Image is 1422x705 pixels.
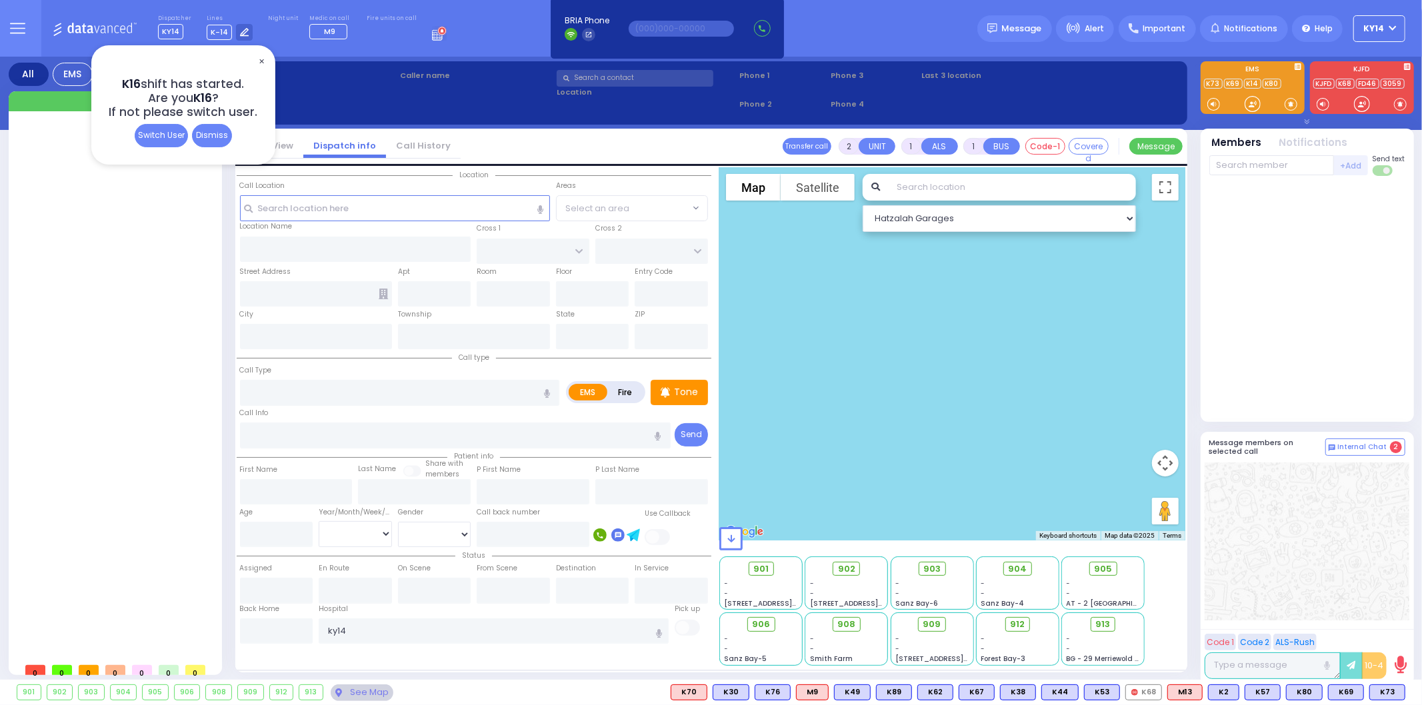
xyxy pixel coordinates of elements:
span: K16 [193,90,212,106]
span: Message [1002,22,1042,35]
label: Cad: [244,68,396,79]
a: Call History [386,139,461,152]
div: Dismiss [192,124,232,147]
div: 912 [270,685,293,700]
button: ALS-Rush [1273,634,1317,650]
span: Sanz Bay-5 [725,654,767,664]
div: K53 [1084,684,1120,700]
div: 901 [17,685,41,700]
div: BLS [917,684,953,700]
div: BLS [834,684,871,700]
div: K49 [834,684,871,700]
div: M9 [796,684,829,700]
span: - [810,578,814,588]
span: Sanz Bay-4 [981,598,1024,608]
span: - [1067,578,1071,588]
button: BUS [983,138,1020,155]
label: Floor [556,267,572,277]
img: message.svg [987,23,997,33]
span: Important [1143,23,1185,35]
label: Cross 2 [595,223,622,234]
img: red-radio-icon.svg [1131,689,1138,696]
span: members [425,469,459,479]
button: Drag Pegman onto the map to open Street View [1152,498,1179,524]
div: Switch User [135,124,188,147]
div: BLS [1369,684,1405,700]
span: Phone 3 [831,70,917,81]
label: Assigned [240,563,273,574]
span: - [725,578,729,588]
span: - [981,634,985,644]
div: ALS [1167,684,1203,700]
span: [STREET_ADDRESS][PERSON_NAME] [895,654,1021,664]
label: En Route [319,563,349,574]
span: 0 [79,665,99,675]
span: [STREET_ADDRESS][PERSON_NAME] [810,598,936,608]
span: Smith Farm [810,654,853,664]
div: K70 [671,684,707,700]
a: KJFD [1313,79,1335,89]
span: K-14 [207,25,232,40]
span: - [725,634,729,644]
span: - [1067,644,1071,654]
label: Apt [398,267,410,277]
div: K67 [959,684,995,700]
span: KY14 [1364,23,1385,35]
span: 906 [752,618,770,631]
div: 905 [143,685,168,700]
label: Dispatcher [158,15,191,23]
div: 913 [299,685,323,700]
span: 912 [1010,618,1025,631]
div: BLS [876,684,912,700]
label: Location [557,87,735,98]
label: ZIP [635,309,645,320]
button: Show satellite imagery [781,174,855,201]
span: Phone 4 [831,99,917,110]
span: K16 [122,76,141,92]
div: ALS [796,684,829,700]
span: Select an area [565,202,629,215]
label: Call back number [477,507,540,518]
input: Search a contact [557,70,713,87]
label: First Name [240,464,278,475]
span: Location [453,170,495,180]
a: K73 [1204,79,1223,89]
span: Sanz Bay-6 [895,598,938,608]
button: Internal Chat 2 [1325,438,1405,456]
button: ALS [921,138,958,155]
span: Internal Chat [1338,442,1387,452]
label: Lines [207,15,253,23]
span: - [810,634,814,644]
button: UNIT [859,138,895,155]
label: Pick up [675,604,700,614]
button: Code 1 [1205,634,1236,650]
span: - [810,644,814,654]
label: Township [398,309,431,320]
label: Cross 1 [477,223,501,234]
span: AT - 2 [GEOGRAPHIC_DATA] [1067,598,1165,608]
label: Call Type [240,365,272,376]
a: Open this area in Google Maps (opens a new window) [723,523,767,540]
button: Transfer call [783,138,831,155]
span: KY14 [158,24,183,39]
span: - [810,588,814,598]
span: Call type [452,352,496,362]
span: 909 [923,618,941,631]
img: comment-alt.png [1329,444,1335,451]
label: EMS [569,384,607,400]
div: K30 [713,684,749,700]
span: 904 [1008,562,1027,576]
button: Members [1212,135,1262,151]
div: 909 [238,685,263,700]
img: Google [723,523,767,540]
div: See map [331,684,393,701]
div: K89 [876,684,912,700]
img: Logo [53,20,141,37]
label: Street Address [240,267,291,277]
span: BRIA Phone [565,15,609,27]
div: BLS [1286,684,1323,700]
label: Turn off text [1373,164,1394,177]
div: BLS [713,684,749,700]
span: - [895,578,899,588]
div: Year/Month/Week/Day [319,507,392,518]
